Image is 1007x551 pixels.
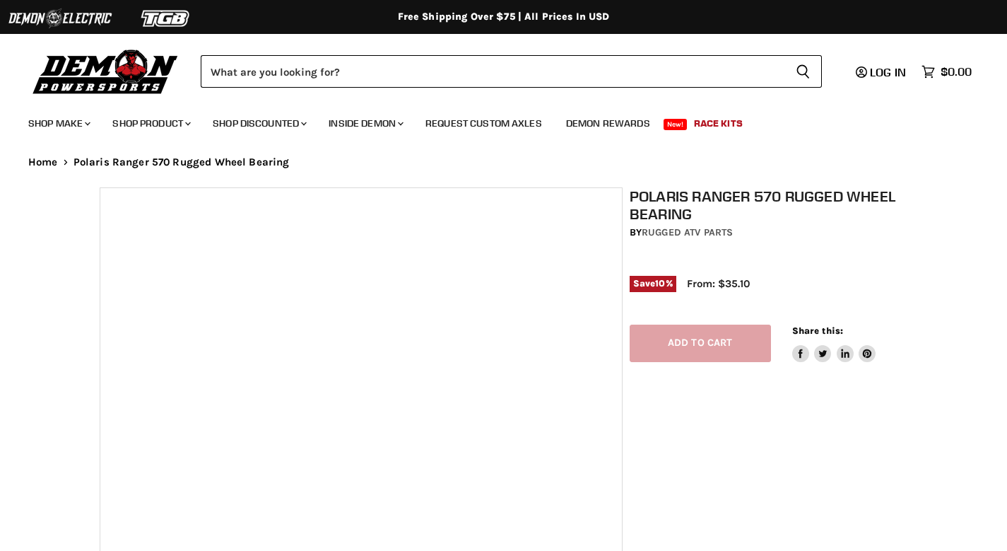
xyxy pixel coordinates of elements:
[18,103,968,138] ul: Main menu
[630,187,915,223] h1: Polaris Ranger 570 Rugged Wheel Bearing
[784,55,822,88] button: Search
[102,109,199,138] a: Shop Product
[318,109,412,138] a: Inside Demon
[630,225,915,240] div: by
[642,226,733,238] a: Rugged ATV Parts
[555,109,661,138] a: Demon Rewards
[792,325,876,362] aside: Share this:
[28,46,183,96] img: Demon Powersports
[664,119,688,130] span: New!
[28,156,58,168] a: Home
[201,55,822,88] form: Product
[687,277,750,290] span: From: $35.10
[683,109,753,138] a: Race Kits
[849,66,914,79] a: Log in
[201,55,784,88] input: Search
[792,325,843,336] span: Share this:
[870,65,906,79] span: Log in
[655,278,665,289] span: 10
[415,109,553,138] a: Request Custom Axles
[202,109,315,138] a: Shop Discounted
[941,65,972,79] span: $0.00
[113,5,219,32] img: TGB Logo 2
[7,5,113,32] img: Demon Electric Logo 2
[18,109,99,138] a: Shop Make
[914,62,979,82] a: $0.00
[73,156,290,168] span: Polaris Ranger 570 Rugged Wheel Bearing
[630,276,676,291] span: Save %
